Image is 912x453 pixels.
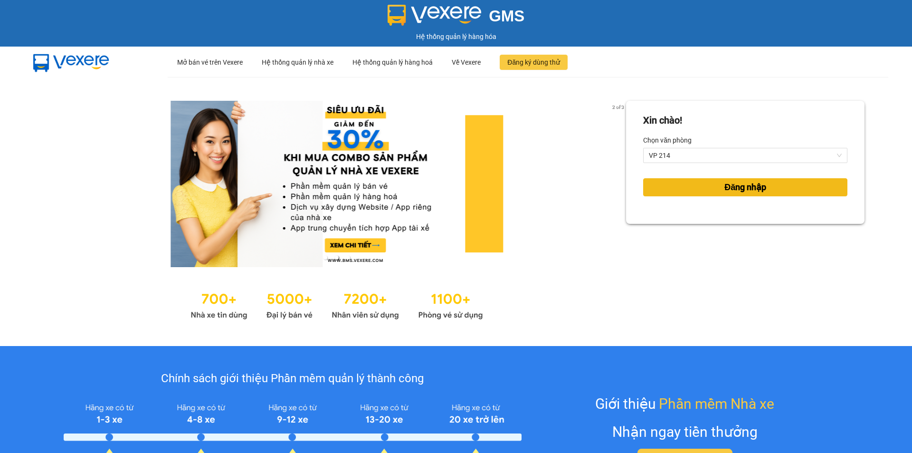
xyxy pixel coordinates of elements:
div: Mở bán vé trên Vexere [177,47,243,77]
div: Hệ thống quản lý hàng hóa [2,31,910,42]
img: logo 2 [388,5,482,26]
div: Giới thiệu [595,393,774,415]
div: Nhận ngay tiền thưởng [612,421,758,443]
span: Đăng nhập [724,181,766,194]
button: Đăng nhập [643,178,847,196]
img: mbUUG5Q.png [24,47,119,78]
button: previous slide / item [47,101,61,267]
li: slide item 1 [323,256,327,260]
span: GMS [489,7,524,25]
li: slide item 3 [346,256,350,260]
label: Chọn văn phòng [643,133,692,148]
a: GMS [388,14,525,22]
button: Đăng ký dùng thử [500,55,568,70]
div: Hệ thống quản lý nhà xe [262,47,333,77]
span: Phần mềm Nhà xe [659,393,774,415]
img: Statistics.png [190,286,483,322]
button: next slide / item [613,101,626,267]
span: Đăng ký dùng thử [507,57,560,67]
span: VP 214 [649,148,842,163]
div: Chính sách giới thiệu Phần mềm quản lý thành công [64,370,521,388]
p: 2 of 3 [609,101,626,113]
div: Hệ thống quản lý hàng hoá [352,47,433,77]
div: Về Vexere [452,47,481,77]
div: Xin chào! [643,113,682,128]
li: slide item 2 [335,256,339,260]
